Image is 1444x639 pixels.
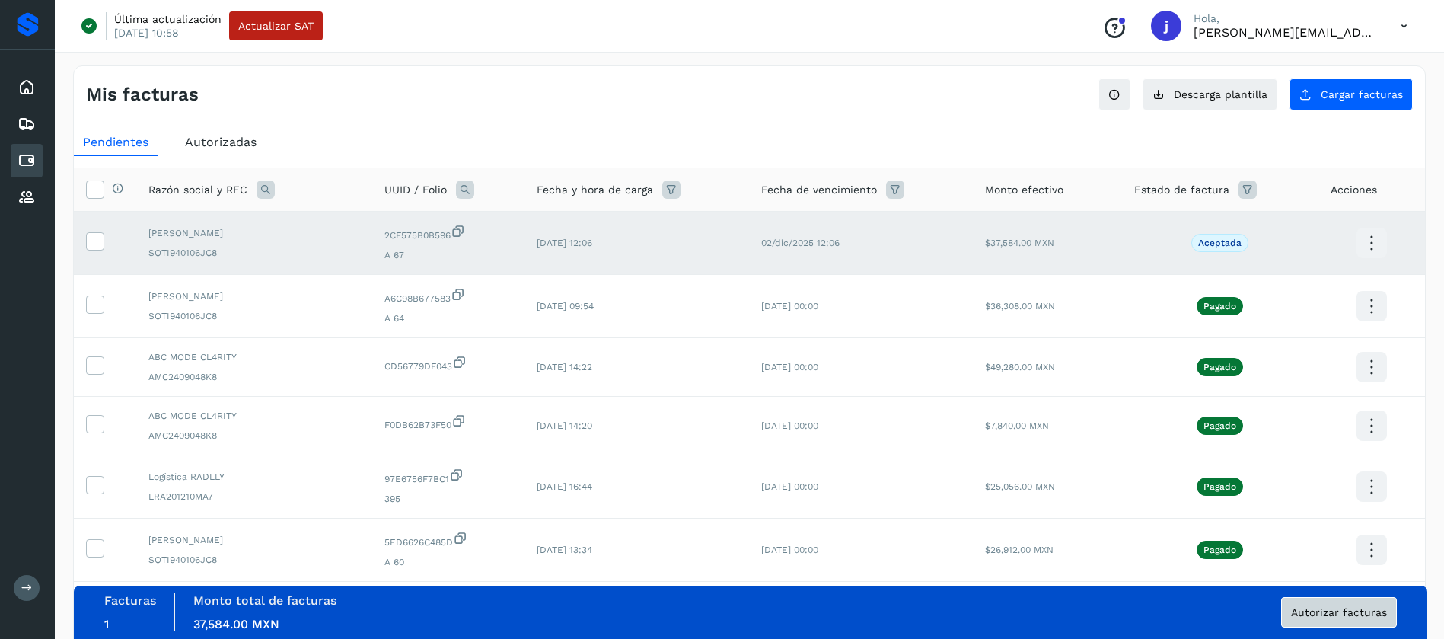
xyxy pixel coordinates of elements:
[384,555,512,569] span: A 60
[148,553,360,567] span: SOTI940106JC8
[148,226,360,240] span: [PERSON_NAME]
[1134,182,1229,198] span: Estado de factura
[1321,89,1403,100] span: Cargar facturas
[185,135,257,149] span: Autorizadas
[148,246,360,260] span: SOTI940106JC8
[761,420,818,431] span: [DATE] 00:00
[384,414,512,432] span: F0DB62B73F50
[537,301,594,312] span: [DATE] 09:54
[761,362,818,372] span: [DATE] 00:00
[985,238,1054,248] span: $37,584.00 MXN
[1203,545,1236,555] p: Pagado
[229,11,323,40] button: Actualizar SAT
[384,182,447,198] span: UUID / Folio
[86,84,199,106] h4: Mis facturas
[1203,301,1236,312] p: Pagado
[537,545,592,555] span: [DATE] 13:34
[985,545,1054,555] span: $26,912.00 MXN
[761,238,840,248] span: 02/dic/2025 12:06
[537,238,592,248] span: [DATE] 12:06
[193,593,336,608] label: Monto total de facturas
[384,355,512,373] span: CD56779DF043
[11,71,43,104] div: Inicio
[537,182,653,198] span: Fecha y hora de carga
[1331,182,1377,198] span: Acciones
[985,481,1055,492] span: $25,056.00 MXN
[384,492,512,506] span: 395
[11,144,43,177] div: Cuentas por pagar
[384,468,512,486] span: 97E6756F7BC1
[148,533,360,547] span: [PERSON_NAME]
[761,301,818,312] span: [DATE] 00:00
[148,409,360,423] span: ABC MODE CL4RITY
[761,545,818,555] span: [DATE] 00:00
[384,224,512,242] span: 2CF575B0B596
[985,362,1055,372] span: $49,280.00 MXN
[384,312,512,325] span: A 64
[384,287,512,305] span: A6C98B677583
[985,301,1055,312] span: $36,308.00 MXN
[148,309,360,323] span: SOTI940106JC8
[148,289,360,303] span: [PERSON_NAME]
[148,429,360,443] span: AMC2409048K8
[1203,420,1236,431] p: Pagado
[537,481,592,492] span: [DATE] 16:44
[985,420,1049,431] span: $7,840.00 MXN
[1174,89,1267,100] span: Descarga plantilla
[1143,78,1277,110] button: Descarga plantilla
[148,350,360,364] span: ABC MODE CL4RITY
[1203,481,1236,492] p: Pagado
[238,21,314,31] span: Actualizar SAT
[148,490,360,503] span: LRA201210MA7
[1194,25,1376,40] p: joseluis@enviopack.com
[384,248,512,262] span: A 67
[1198,238,1242,248] p: Aceptada
[148,370,360,384] span: AMC2409048K8
[1291,607,1387,618] span: Autorizar facturas
[11,107,43,141] div: Embarques
[148,470,360,484] span: Logística RADLLY
[1194,12,1376,25] p: Hola,
[114,26,179,40] p: [DATE] 10:58
[104,617,109,631] span: 1
[114,12,222,26] p: Última actualización
[193,617,279,631] span: 37,584.00 MXN
[384,531,512,549] span: 5ED6626C485D
[761,481,818,492] span: [DATE] 00:00
[1203,362,1236,372] p: Pagado
[1289,78,1413,110] button: Cargar facturas
[985,182,1063,198] span: Monto efectivo
[537,420,592,431] span: [DATE] 14:20
[83,135,148,149] span: Pendientes
[104,593,156,608] label: Facturas
[1281,597,1397,628] button: Autorizar facturas
[148,182,247,198] span: Razón social y RFC
[11,181,43,214] div: Proveedores
[537,362,592,372] span: [DATE] 14:22
[761,182,877,198] span: Fecha de vencimiento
